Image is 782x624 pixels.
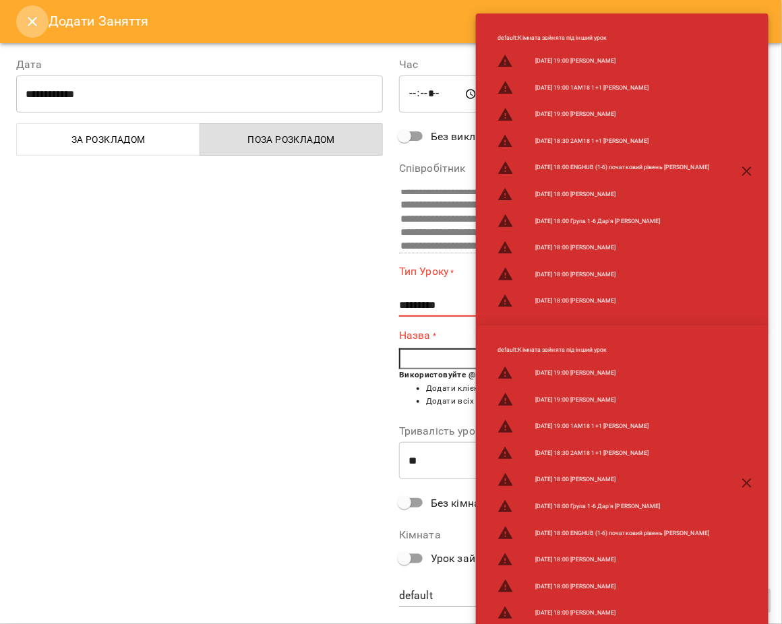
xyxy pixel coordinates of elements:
[487,74,720,101] li: [DATE] 19:00 1АМ18 1+1 [PERSON_NAME]
[487,208,720,235] li: [DATE] 18:00 Група 1-6 Дар'я [PERSON_NAME]
[208,131,375,148] span: Поза розкладом
[431,551,579,567] span: Урок займає декілька кімнат
[49,11,766,32] h6: Додати Заняття
[487,128,720,155] li: [DATE] 18:30 2АМ18 1+1 [PERSON_NAME]
[399,426,766,437] label: Тривалість уроку(в хвилинах)
[487,288,720,315] li: [DATE] 18:00 [PERSON_NAME]
[426,382,766,396] li: Додати клієнта через @ або +
[487,28,720,48] li: default : Кімната зайнята під інший урок
[487,48,720,75] li: [DATE] 19:00 [PERSON_NAME]
[487,261,720,288] li: [DATE] 18:00 [PERSON_NAME]
[487,154,720,181] li: [DATE] 18:00 ENGHUB (1-6) початковий рівень [PERSON_NAME]
[431,495,492,511] span: Без кімнати
[16,123,200,156] button: За розкладом
[25,131,192,148] span: За розкладом
[426,395,766,408] li: Додати всіх клієнтів з тегом #
[487,340,720,360] li: default : Кімната зайнята під інший урок
[487,101,720,128] li: [DATE] 19:00 [PERSON_NAME]
[487,440,720,467] li: [DATE] 18:30 2АМ18 1+1 [PERSON_NAME]
[399,370,527,379] b: Використовуйте @ + або # щоб
[487,360,720,387] li: [DATE] 19:00 [PERSON_NAME]
[487,235,720,261] li: [DATE] 18:00 [PERSON_NAME]
[399,586,766,607] div: default
[487,520,720,547] li: [DATE] 18:00 ENGHUB (1-6) початковий рівень [PERSON_NAME]
[487,547,720,573] li: [DATE] 18:00 [PERSON_NAME]
[399,59,766,70] label: Час
[487,573,720,600] li: [DATE] 18:00 [PERSON_NAME]
[487,466,720,493] li: [DATE] 18:00 [PERSON_NAME]
[487,181,720,208] li: [DATE] 18:00 [PERSON_NAME]
[487,413,720,440] li: [DATE] 19:00 1АМ18 1+1 [PERSON_NAME]
[399,530,766,540] label: Кімната
[200,123,384,156] button: Поза розкладом
[399,264,766,280] label: Тип Уроку
[16,5,49,38] button: Close
[16,59,383,70] label: Дата
[399,163,766,174] label: Співробітник
[487,493,720,520] li: [DATE] 18:00 Група 1-6 Дар'я [PERSON_NAME]
[487,386,720,413] li: [DATE] 19:00 [PERSON_NAME]
[399,327,766,343] label: Назва
[431,129,506,145] span: Без викладача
